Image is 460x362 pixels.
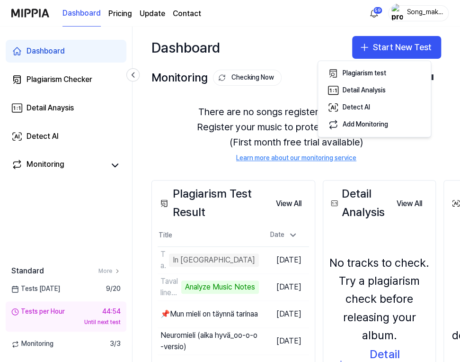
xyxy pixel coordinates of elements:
[259,301,309,328] td: [DATE]
[388,5,449,21] button: profileSong_maker_44
[11,159,106,172] a: Monitoring
[151,93,441,174] div: There are no songs registered for monitoring. Register your music to protect your copyright. (Fir...
[151,69,282,87] div: Monitoring
[322,65,427,82] button: Plagiarism test
[406,8,442,18] div: Song_maker_44
[27,74,92,85] div: Plagiarism Checker
[173,8,201,19] a: Contact
[389,194,430,213] button: View All
[27,45,65,57] div: Dashboard
[322,116,427,133] button: Add Monitoring
[352,36,441,59] button: Start New Test
[6,97,126,119] a: Detail Anaysis
[108,8,132,19] button: Pricing
[389,193,430,213] a: View All
[391,4,403,23] img: profile
[322,99,427,116] button: Detect AI
[213,70,282,86] button: Checking Now
[329,254,430,345] div: No tracks to check. Try a plagiarism check before releasing your album.
[343,120,388,129] div: Add Monitoring
[259,328,309,355] td: [DATE]
[160,276,179,299] div: Tavallinen ihminen_1
[259,247,309,274] td: [DATE]
[27,131,59,142] div: Detect AI
[11,284,60,294] span: Tests [DATE]
[11,265,44,277] span: Standard
[343,86,386,95] div: Detail Analysis
[368,8,380,19] img: 알림
[373,7,382,14] div: 59
[98,267,121,275] a: More
[160,330,259,353] div: Neuromieli (aika hyvä_oo-o-o-versio)
[236,154,356,163] a: Learn more about our monitoring service
[6,68,126,91] a: Plagiarism Checker
[343,69,386,78] div: Plagiarism test
[160,308,258,320] div: 📌Mun mieli on täynnä tarinaa
[62,0,101,27] a: Dashboard
[11,339,53,349] span: Monitoring
[169,253,259,267] div: In [GEOGRAPHIC_DATA]
[366,6,381,21] button: 알림59
[102,307,121,317] div: 44:54
[11,318,121,326] div: Until next test
[11,307,65,317] div: Tests per Hour
[329,185,389,221] div: Detail Analysis
[158,224,259,247] th: Title
[268,194,309,213] button: View All
[343,103,370,112] div: Detect AI
[322,82,427,99] button: Detail Analysis
[268,193,309,213] a: View All
[151,36,220,59] div: Dashboard
[6,40,126,63] a: Dashboard
[106,284,121,294] span: 9 / 20
[181,281,259,294] div: Analyze Music Notes
[266,227,301,243] div: Date
[6,125,126,148] a: Detect AI
[27,102,74,114] div: Detail Anaysis
[140,8,165,19] a: Update
[259,274,309,301] td: [DATE]
[158,185,268,221] div: Plagiarism Test Result
[110,339,121,349] span: 3 / 3
[160,249,167,271] div: Tavallinen ihminen_2
[27,159,64,172] div: Monitoring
